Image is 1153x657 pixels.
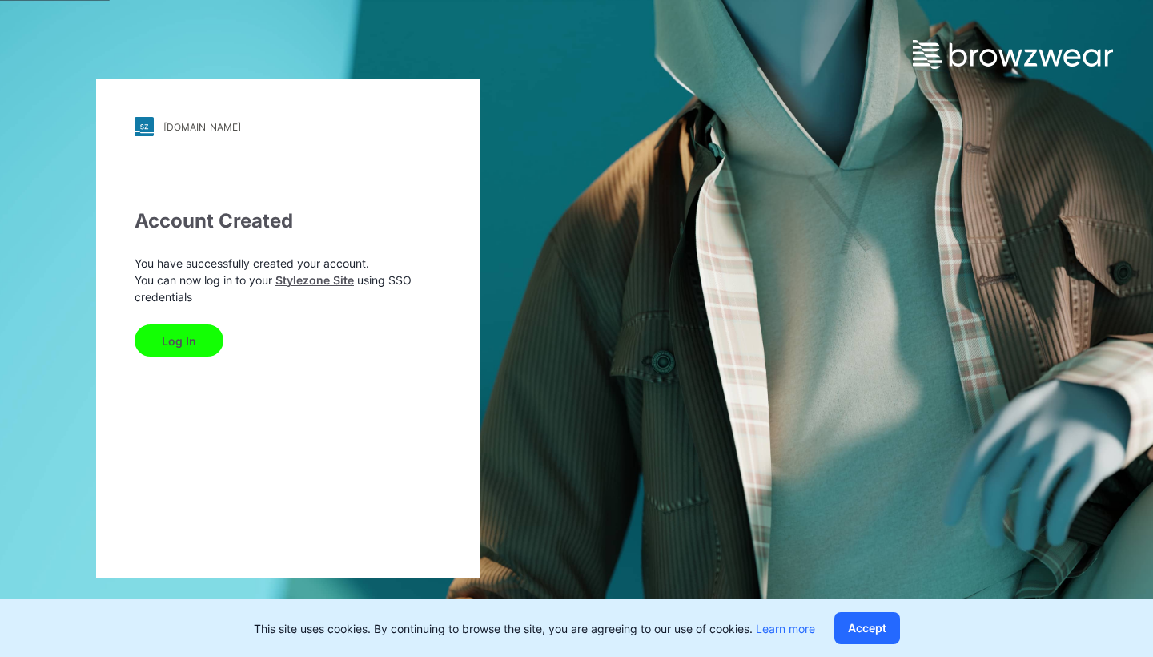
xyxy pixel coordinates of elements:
p: You can now log in to your using SSO credentials [135,272,442,305]
p: This site uses cookies. By continuing to browse the site, you are agreeing to our use of cookies. [254,620,815,637]
div: Account Created [135,207,442,236]
div: [DOMAIN_NAME] [163,121,241,133]
a: Stylezone Site [275,273,354,287]
a: Learn more [756,622,815,635]
button: Accept [834,612,900,644]
button: Log In [135,324,223,357]
img: browzwear-logo.e42bd6dac1945053ebaf764b6aa21510.svg [913,40,1113,69]
img: stylezone-logo.562084cfcfab977791bfbf7441f1a819.svg [135,117,154,136]
p: You have successfully created your account. [135,255,442,272]
a: [DOMAIN_NAME] [135,117,442,136]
